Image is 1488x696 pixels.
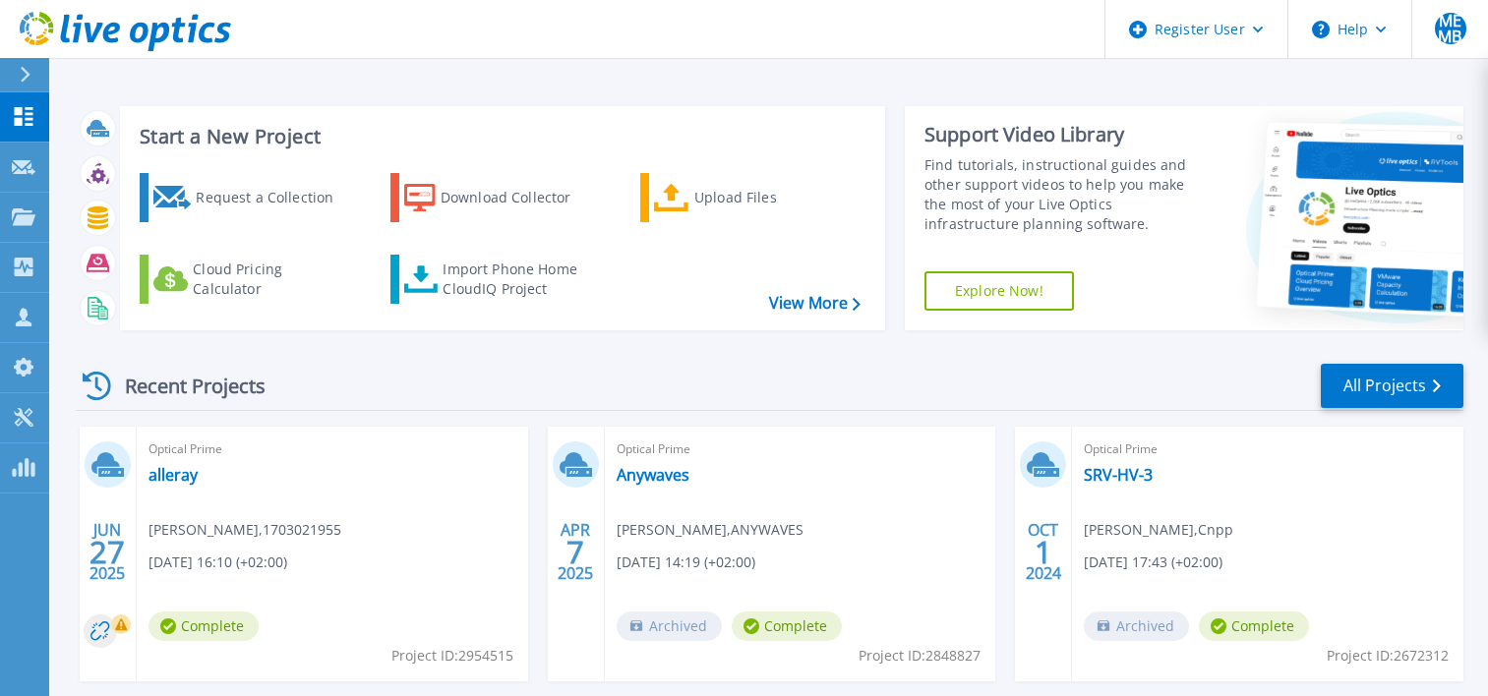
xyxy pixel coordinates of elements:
span: Complete [149,611,259,641]
span: 7 [566,544,584,560]
div: APR 2025 [557,516,594,588]
span: [DATE] 17:43 (+02:00) [1084,551,1222,573]
h3: Start a New Project [140,126,860,147]
div: OCT 2024 [1025,516,1062,588]
div: Upload Files [694,178,852,217]
div: Recent Projects [76,362,292,410]
a: Cloud Pricing Calculator [140,255,359,304]
span: Archived [617,611,722,641]
span: 27 [89,544,125,560]
span: Optical Prime [1084,438,1452,460]
span: Archived [1084,611,1189,641]
div: Find tutorials, instructional guides and other support videos to help you make the most of your L... [924,155,1205,234]
span: Project ID: 2672312 [1327,645,1449,667]
div: Support Video Library [924,122,1205,147]
a: View More [769,294,861,313]
div: Cloud Pricing Calculator [193,260,350,299]
span: [PERSON_NAME] , 1703021955 [149,519,341,541]
span: [PERSON_NAME] , ANYWAVES [617,519,804,541]
div: JUN 2025 [89,516,126,588]
a: Request a Collection [140,173,359,222]
a: Anywaves [617,465,689,485]
a: Upload Files [640,173,860,222]
div: Download Collector [441,178,598,217]
div: Import Phone Home CloudIQ Project [443,260,596,299]
span: Complete [732,611,842,641]
span: Complete [1199,611,1309,641]
a: Download Collector [390,173,610,222]
span: [DATE] 16:10 (+02:00) [149,551,287,573]
a: All Projects [1321,364,1463,408]
span: [PERSON_NAME] , Cnpp [1084,519,1233,541]
span: Optical Prime [149,438,516,460]
span: Project ID: 2848827 [859,645,981,667]
span: [DATE] 14:19 (+02:00) [617,551,755,573]
span: 1 [1035,544,1052,560]
div: Request a Collection [196,178,353,217]
span: Project ID: 2954515 [391,645,513,667]
a: Explore Now! [924,271,1074,311]
a: alleray [149,465,198,485]
span: Optical Prime [617,438,984,460]
span: MEMB [1435,13,1466,44]
a: SRV-HV-3 [1084,465,1153,485]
